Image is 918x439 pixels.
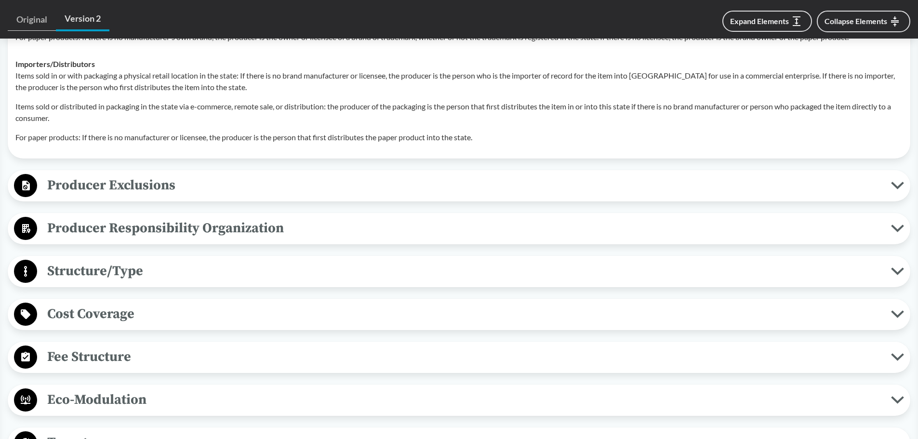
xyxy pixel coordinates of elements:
[15,59,95,68] strong: Importers/​Distributors
[11,345,907,370] button: Fee Structure
[8,9,56,31] a: Original
[11,388,907,412] button: Eco-Modulation
[722,11,812,32] button: Expand Elements
[56,8,109,31] a: Version 2
[37,303,891,325] span: Cost Coverage
[15,101,903,124] p: Items sold or distributed in packaging in the state via e-commerce, remote sale, or distribution:...
[37,346,891,368] span: Fee Structure
[37,174,891,196] span: Producer Exclusions
[37,217,891,239] span: Producer Responsibility Organization
[15,70,903,93] p: Items sold in or with packaging a physical retail location in the state: If there is no brand man...
[817,11,910,32] button: Collapse Elements
[11,259,907,284] button: Structure/Type
[37,389,891,411] span: Eco-Modulation
[11,302,907,327] button: Cost Coverage
[11,216,907,241] button: Producer Responsibility Organization
[11,173,907,198] button: Producer Exclusions
[37,260,891,282] span: Structure/Type
[15,132,903,143] p: For paper products: If there is no manufacturer or licensee, the producer is the person that firs...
